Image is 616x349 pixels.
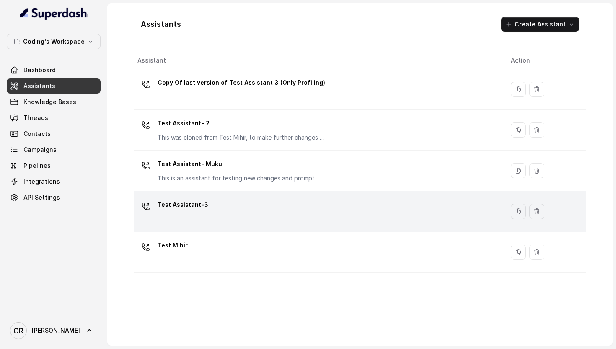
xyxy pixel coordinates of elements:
[158,133,325,142] p: This was cloned from Test Mihir, to make further changes as discussed with the Superdash team.
[23,161,51,170] span: Pipelines
[7,158,101,173] a: Pipelines
[23,98,76,106] span: Knowledge Bases
[7,142,101,157] a: Campaigns
[158,239,188,252] p: Test Mihir
[23,130,51,138] span: Contacts
[7,94,101,109] a: Knowledge Bases
[23,177,60,186] span: Integrations
[158,174,315,182] p: This is an assistant for testing new changes and prompt
[23,66,56,74] span: Dashboard
[504,52,586,69] th: Action
[158,157,315,171] p: Test Assistant- Mukul
[134,52,504,69] th: Assistant
[32,326,80,335] span: [PERSON_NAME]
[23,82,55,90] span: Assistants
[158,76,325,89] p: Copy Of last version of Test Assistant 3 (Only Profiling)
[158,198,208,211] p: Test Assistant-3
[23,193,60,202] span: API Settings
[7,63,101,78] a: Dashboard
[7,34,101,49] button: Coding's Workspace
[7,110,101,125] a: Threads
[20,7,88,20] img: light.svg
[23,114,48,122] span: Threads
[501,17,579,32] button: Create Assistant
[7,319,101,342] a: [PERSON_NAME]
[158,117,325,130] p: Test Assistant- 2
[7,174,101,189] a: Integrations
[7,78,101,94] a: Assistants
[23,36,85,47] p: Coding's Workspace
[7,190,101,205] a: API Settings
[7,126,101,141] a: Contacts
[141,18,181,31] h1: Assistants
[13,326,23,335] text: CR
[23,146,57,154] span: Campaigns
